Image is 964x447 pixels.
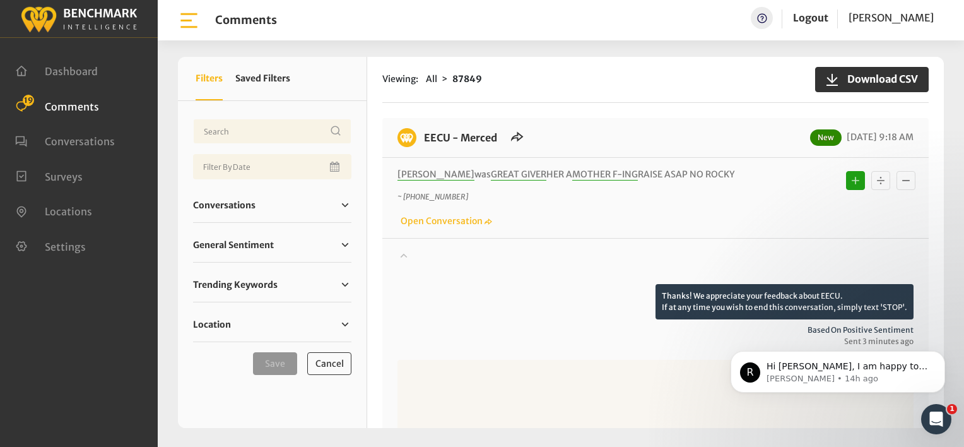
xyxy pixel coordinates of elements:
[712,325,964,413] iframe: Intercom notifications message
[193,278,278,292] span: Trending Keywords
[15,204,92,217] a: Locations
[416,128,505,147] h6: EECU - Merced
[397,128,416,147] img: benchmark
[849,7,934,29] a: [PERSON_NAME]
[20,3,138,34] img: benchmark
[196,57,223,100] button: Filters
[45,135,115,148] span: Conversations
[193,119,351,144] input: Username
[843,131,914,143] span: [DATE] 9:18 AM
[793,11,828,24] a: Logout
[45,65,98,78] span: Dashboard
[45,170,83,182] span: Surveys
[815,67,929,92] button: Download CSV
[178,9,200,32] img: bar
[15,169,83,182] a: Surveys
[193,318,231,331] span: Location
[810,129,842,146] span: New
[15,134,115,146] a: Conversations
[424,131,497,144] a: EECU - Merced
[193,196,351,215] a: Conversations
[947,404,957,414] span: 1
[23,95,34,106] span: 19
[193,235,351,254] a: General Sentiment
[15,99,99,112] a: Comments 19
[397,325,914,336] span: Based on positive sentiment
[655,284,914,319] p: Thanks! We appreciate your feedback about EECU. If at any time you wish to end this conversation,...
[193,275,351,294] a: Trending Keywords
[215,13,277,27] h1: Comments
[849,11,934,24] span: [PERSON_NAME]
[840,71,918,86] span: Download CSV
[452,73,482,85] strong: 87849
[15,64,98,76] a: Dashboard
[193,154,351,179] input: Date range input field
[397,192,468,201] i: ~ [PHONE_NUMBER]
[397,169,474,181] span: [PERSON_NAME]
[793,7,828,29] a: Logout
[843,168,919,193] div: Basic example
[193,315,351,334] a: Location
[382,73,418,86] span: Viewing:
[45,205,92,218] span: Locations
[397,168,785,181] p: was HER A RAISE ASAP NO ROCKY
[491,169,546,181] span: GREAT GIVER
[572,169,638,181] span: MOTHER F-ING
[397,336,914,347] span: Sent 3 minutes ago
[45,100,99,112] span: Comments
[397,215,492,227] a: Open Conversation
[426,73,437,85] span: All
[307,352,351,375] button: Cancel
[193,239,274,252] span: General Sentiment
[235,57,290,100] button: Saved Filters
[921,404,951,434] iframe: Intercom live chat
[45,240,86,253] span: Settings
[193,199,256,212] span: Conversations
[15,239,86,252] a: Settings
[327,154,344,179] button: Open Calendar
